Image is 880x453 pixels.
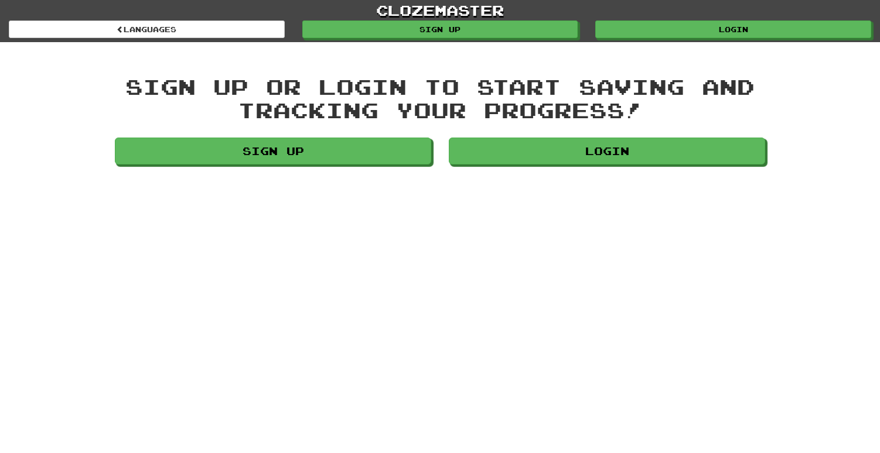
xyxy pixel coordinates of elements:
a: Login [449,138,765,164]
a: Sign up [302,20,578,38]
a: Sign up [115,138,431,164]
div: Sign up or login to start saving and tracking your progress! [115,75,765,121]
a: Languages [9,20,285,38]
a: Login [595,20,871,38]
